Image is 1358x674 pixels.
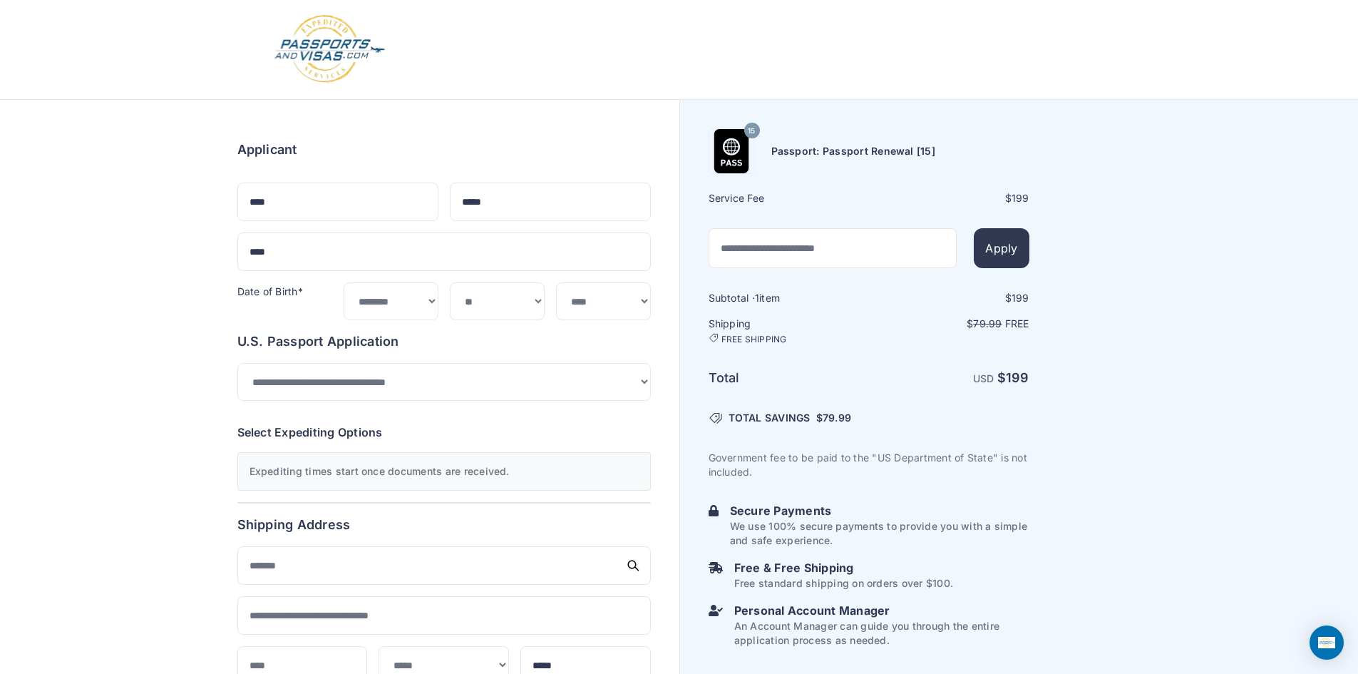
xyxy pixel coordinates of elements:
h6: Free & Free Shipping [734,559,953,576]
p: $ [870,317,1029,331]
span: 15 [748,122,755,141]
span: 1 [755,292,759,304]
div: Expediting times start once documents are received. [237,452,651,491]
button: Apply [974,228,1029,268]
h6: Shipping [709,317,868,345]
p: We use 100% secure payments to provide you with a simple and safe experience. [730,519,1029,548]
p: An Account Manager can guide you through the entire application process as needed. [734,619,1029,648]
span: 79.99 [823,412,851,424]
span: 199 [1006,370,1029,385]
span: 199 [1012,292,1029,304]
label: Date of Birth* [237,285,303,297]
span: Free [1005,317,1029,330]
div: $ [870,191,1029,205]
h6: Subtotal · item [709,291,868,305]
h6: Applicant [237,140,297,160]
img: Logo [273,14,386,85]
div: Open Intercom Messenger [1310,626,1344,660]
span: USD [973,372,994,384]
div: $ [870,291,1029,305]
p: Free standard shipping on orders over $100. [734,576,953,591]
h6: Service Fee [709,191,868,205]
p: Government fee to be paid to the "US Department of State" is not included. [709,451,1029,479]
h6: Select Expediting Options [237,424,651,441]
span: 199 [1012,192,1029,204]
h6: Shipping Address [237,515,651,535]
span: FREE SHIPPING [721,334,787,345]
h6: U.S. Passport Application [237,332,651,352]
span: TOTAL SAVINGS [729,411,811,425]
h6: Secure Payments [730,502,1029,519]
h6: Total [709,368,868,388]
h6: Passport: Passport Renewal [15] [771,144,935,158]
img: Product Name [709,129,753,173]
span: 79.99 [973,317,1002,330]
strong: $ [997,370,1029,385]
span: $ [816,411,851,425]
h6: Personal Account Manager [734,602,1029,619]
